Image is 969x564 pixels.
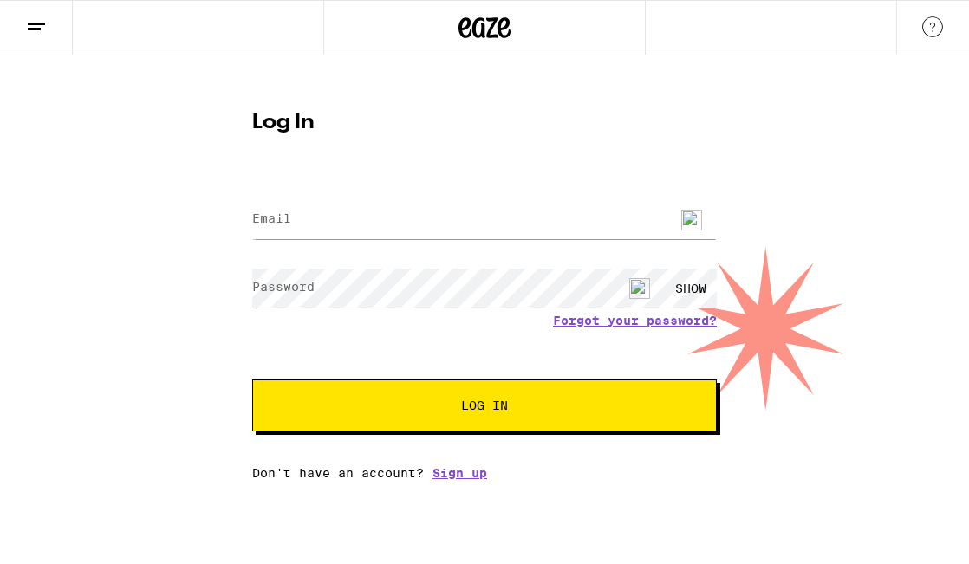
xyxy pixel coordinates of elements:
[681,210,702,230] img: npw-badge-icon-locked.svg
[252,211,291,225] label: Email
[252,379,717,431] button: Log In
[10,12,125,26] span: Hi. Need any help?
[432,466,487,480] a: Sign up
[252,200,717,239] input: Email
[461,399,508,412] span: Log In
[629,278,650,299] img: npw-badge-icon-locked.svg
[252,280,315,294] label: Password
[252,113,717,133] h1: Log In
[665,269,717,308] div: SHOW
[553,314,717,327] a: Forgot your password?
[252,466,717,480] div: Don't have an account?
